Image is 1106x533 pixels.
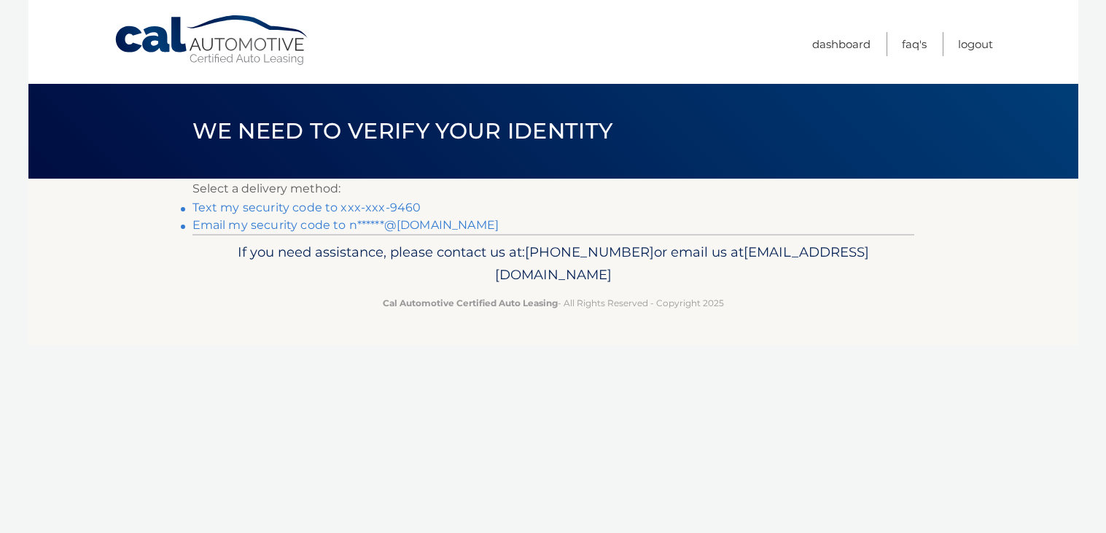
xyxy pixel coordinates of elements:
[192,201,421,214] a: Text my security code to xxx-xxx-9460
[202,295,905,311] p: - All Rights Reserved - Copyright 2025
[902,32,927,56] a: FAQ's
[525,244,654,260] span: [PHONE_NUMBER]
[383,297,558,308] strong: Cal Automotive Certified Auto Leasing
[202,241,905,287] p: If you need assistance, please contact us at: or email us at
[192,218,499,232] a: Email my security code to n******@[DOMAIN_NAME]
[958,32,993,56] a: Logout
[192,179,914,199] p: Select a delivery method:
[192,117,613,144] span: We need to verify your identity
[114,15,311,66] a: Cal Automotive
[812,32,871,56] a: Dashboard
